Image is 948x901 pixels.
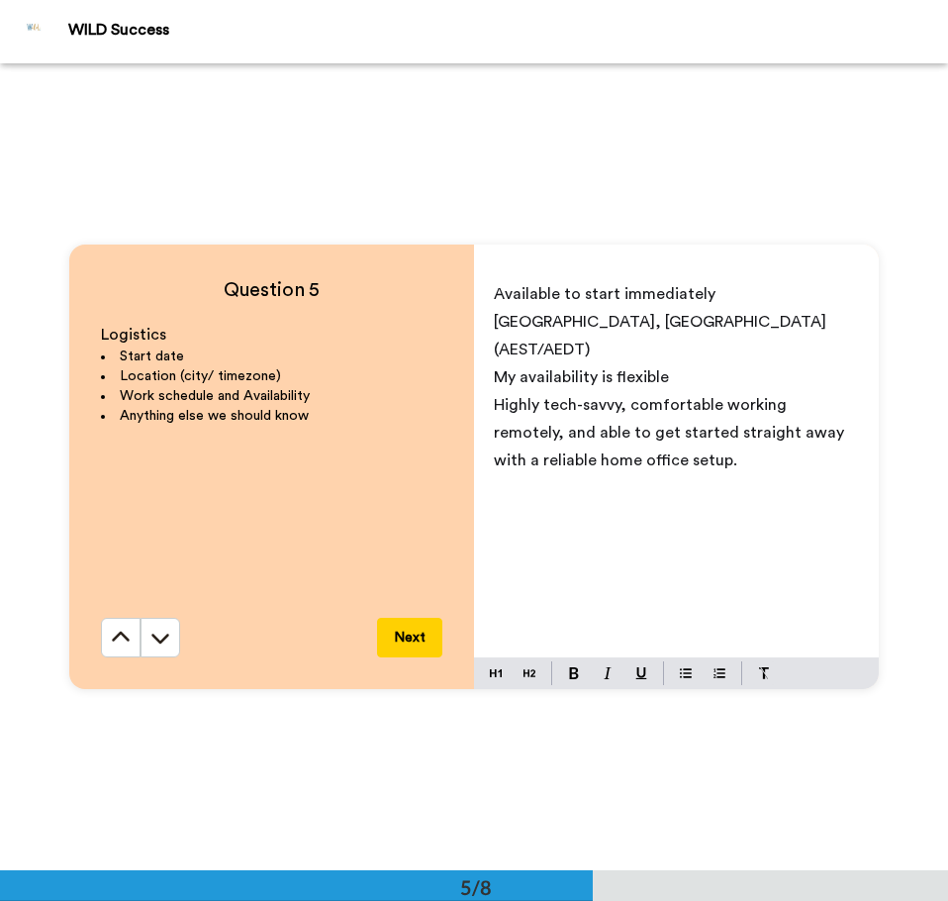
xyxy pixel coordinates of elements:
[490,665,502,681] img: heading-one-block.svg
[635,667,647,679] img: underline-mark.svg
[120,409,309,423] span: Anything else we should know
[120,389,310,403] span: Work schedule and Availability
[101,276,442,304] h4: Question 5
[713,665,725,681] img: numbered-block.svg
[494,286,715,302] span: Available to start immediately
[11,8,58,55] img: Profile Image
[120,350,184,363] span: Start date
[758,667,770,679] img: clear-format.svg
[494,397,848,468] span: Highly tech-savvy, comfortable working remotely, and able to get started straight away with a rel...
[604,667,612,679] img: italic-mark.svg
[101,327,166,343] span: Logistics
[494,369,669,385] span: My availability is flexible
[569,667,579,679] img: bold-mark.svg
[428,873,523,901] div: 5/8
[377,618,442,657] button: Next
[680,665,692,681] img: bulleted-block.svg
[120,369,281,383] span: Location (city/ timezone)
[523,665,535,681] img: heading-two-block.svg
[494,314,830,357] span: [GEOGRAPHIC_DATA], [GEOGRAPHIC_DATA] (AEST/AEDT)
[68,21,947,40] div: WILD Success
